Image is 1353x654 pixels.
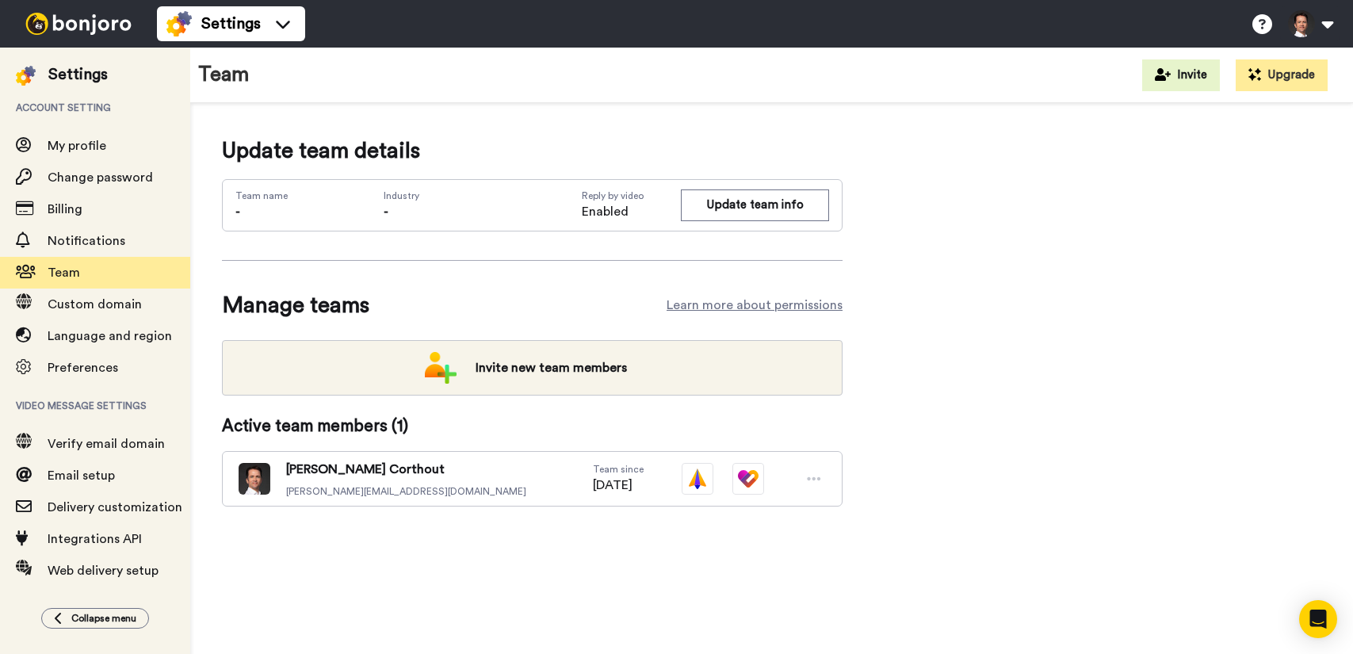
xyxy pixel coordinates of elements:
span: Change password [48,171,153,184]
img: photo.jpg [239,463,270,495]
span: Industry [384,189,419,202]
button: Invite [1142,59,1220,91]
span: Reply by video [582,189,681,202]
span: Delivery customization [48,501,182,514]
span: Manage teams [222,289,369,321]
span: Update team details [222,135,843,166]
span: Custom domain [48,298,142,311]
span: - [384,205,388,218]
button: Update team info [681,189,829,220]
span: [DATE] [593,476,644,495]
span: [PERSON_NAME] Corthout [286,460,526,479]
span: Notifications [48,235,125,247]
img: settings-colored.svg [16,66,36,86]
span: Collapse menu [71,612,136,625]
img: tm-color.svg [732,463,764,495]
a: Learn more about permissions [667,296,843,315]
img: bj-logo-header-white.svg [19,13,138,35]
span: Invite new team members [463,352,640,384]
span: Team name [235,189,288,202]
div: Open Intercom Messenger [1299,600,1337,638]
img: settings-colored.svg [166,11,192,36]
span: Verify email domain [48,438,165,450]
span: Enabled [582,202,681,221]
button: Upgrade [1236,59,1328,91]
span: My profile [48,140,106,152]
span: Team [48,266,80,279]
span: Team since [593,463,644,476]
span: Billing [48,203,82,216]
span: Active team members ( 1 ) [222,415,408,438]
span: Language and region [48,330,172,342]
span: [PERSON_NAME][EMAIL_ADDRESS][DOMAIN_NAME] [286,485,526,498]
span: Integrations API [48,533,142,545]
img: add-team.png [425,352,457,384]
div: Settings [48,63,108,86]
span: Email setup [48,469,115,482]
span: Web delivery setup [48,564,159,577]
span: Settings [201,13,261,35]
button: Collapse menu [41,608,149,629]
span: - [235,205,240,218]
span: Preferences [48,361,118,374]
img: vm-color.svg [682,463,713,495]
h1: Team [198,63,250,86]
